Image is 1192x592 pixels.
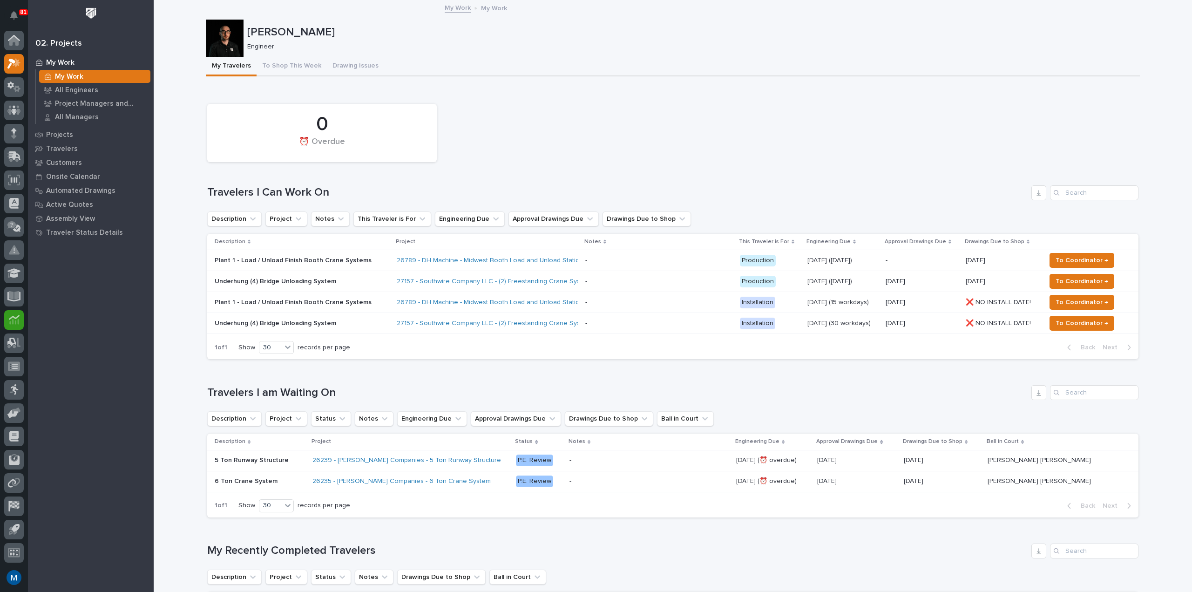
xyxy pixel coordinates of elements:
[397,299,583,306] a: 26789 - DH Machine - Midwest Booth Load and Unload Station
[46,131,73,139] p: Projects
[46,59,74,67] p: My Work
[886,320,958,327] p: [DATE]
[966,318,1033,327] p: ❌ NO INSTALL DATE!
[508,211,599,226] button: Approval Drawings Due
[489,570,546,585] button: Ball in Court
[207,411,262,426] button: Description
[397,278,595,286] a: 27157 - Southwire Company LLC - (2) Freestanding Crane Systems
[207,271,1138,292] tr: Underhung (4) Bridge Unloading System27157 - Southwire Company LLC - (2) Freestanding Crane Syste...
[46,187,115,195] p: Automated Drawings
[585,299,587,306] div: -
[988,455,1093,464] p: [PERSON_NAME] [PERSON_NAME]
[735,436,779,447] p: Engineering Due
[259,501,282,510] div: 30
[82,5,100,22] img: Workspace Logo
[28,184,154,197] a: Automated Drawings
[36,70,154,83] a: My Work
[396,237,415,247] p: Project
[807,299,878,306] p: [DATE] (15 workdays)
[471,411,561,426] button: Approval Drawings Due
[257,57,327,76] button: To Shop This Week
[327,57,384,76] button: Drawing Issues
[20,9,27,15] p: 81
[569,436,585,447] p: Notes
[1050,385,1138,400] input: Search
[55,100,147,108] p: Project Managers and Engineers
[35,39,82,49] div: 02. Projects
[4,6,24,25] button: Notifications
[247,26,1136,39] p: [PERSON_NAME]
[1050,544,1138,558] input: Search
[817,456,896,464] p: [DATE]
[736,476,799,485] p: [DATE] (⏰ overdue)
[215,299,378,306] p: Plant 1 - Load / Unload Finish Booth Crane Systems
[1099,343,1138,352] button: Next
[55,86,98,95] p: All Engineers
[740,255,776,266] div: Production
[1056,255,1108,266] span: To Coordinator →
[481,2,507,13] p: My Work
[397,257,583,265] a: 26789 - DH Machine - Midwest Booth Load and Unload Station
[28,142,154,156] a: Travelers
[585,320,587,327] div: -
[397,570,486,585] button: Drawings Due to Shop
[46,145,78,153] p: Travelers
[265,211,307,226] button: Project
[965,237,1024,247] p: Drawings Due to Shop
[312,436,331,447] p: Project
[515,436,533,447] p: Status
[207,450,1138,471] tr: 5 Ton Runway Structure5 Ton Runway Structure 26239 - [PERSON_NAME] Companies - 5 Ton Runway Struc...
[740,318,775,329] div: Installation
[353,211,431,226] button: This Traveler is For
[1056,318,1108,329] span: To Coordinator →
[28,225,154,239] a: Traveler Status Details
[1075,343,1095,352] span: Back
[397,320,595,327] a: 27157 - Southwire Company LLC - (2) Freestanding Crane Systems
[987,436,1019,447] p: Ball in Court
[816,436,878,447] p: Approval Drawings Due
[1060,343,1099,352] button: Back
[807,320,878,327] p: [DATE] (30 workdays)
[215,436,245,447] p: Description
[966,276,987,286] p: [DATE]
[28,170,154,184] a: Onsite Calendar
[215,455,291,464] p: 5 Ton Runway Structure
[223,113,421,136] div: 0
[12,11,24,26] div: Notifications81
[311,570,351,585] button: Status
[207,386,1028,400] h1: Travelers I am Waiting On
[265,411,307,426] button: Project
[966,297,1033,306] p: ❌ NO INSTALL DATE!
[1050,316,1114,331] button: To Coordinator →
[516,476,553,487] div: P.E. Review
[904,455,925,464] p: [DATE]
[215,476,279,485] p: 6 Ton Crane System
[4,568,24,587] button: users-avatar
[1103,502,1123,510] span: Next
[46,229,123,237] p: Traveler Status Details
[988,476,1093,485] p: [PERSON_NAME] [PERSON_NAME]
[312,456,501,464] a: 26239 - [PERSON_NAME] Companies - 5 Ton Runway Structure
[1050,185,1138,200] input: Search
[966,255,987,265] p: [DATE]
[238,502,255,510] p: Show
[1099,502,1138,510] button: Next
[740,297,775,308] div: Installation
[1075,502,1095,510] span: Back
[207,494,235,517] p: 1 of 1
[817,477,896,485] p: [DATE]
[904,476,925,485] p: [DATE]
[55,73,83,81] p: My Work
[807,278,878,286] p: [DATE] ([DATE])
[311,211,350,226] button: Notes
[311,411,351,426] button: Status
[903,436,962,447] p: Drawings Due to Shop
[435,211,505,226] button: Engineering Due
[886,299,958,306] p: [DATE]
[569,456,571,464] div: -
[207,313,1138,334] tr: Underhung (4) Bridge Unloading System27157 - Southwire Company LLC - (2) Freestanding Crane Syste...
[1060,502,1099,510] button: Back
